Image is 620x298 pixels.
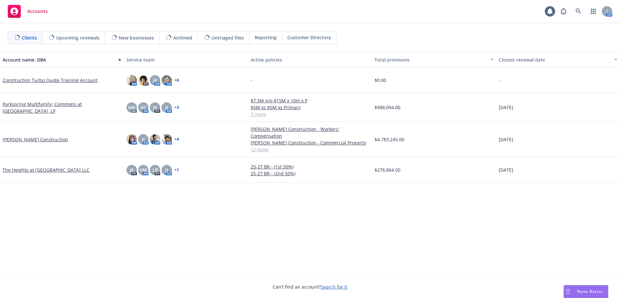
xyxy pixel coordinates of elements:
a: 25-27 BR - (2nd 50%) [251,170,369,177]
a: Parkspring Multifamily; Commons at [GEOGRAPHIC_DATA], LP [3,101,121,114]
a: Construction Turbo Quote Training Account [3,77,98,84]
a: + 1 [174,168,179,172]
a: + 6 [174,78,179,82]
a: Search [572,5,585,18]
span: JK [153,77,157,84]
span: [DATE] [499,104,513,111]
span: JK [130,166,134,173]
a: [PERSON_NAME] Construction [3,136,68,143]
span: - [251,77,252,84]
button: Closest renewal date [496,52,620,67]
a: [PERSON_NAME] Construction - Commercial Property [251,139,369,146]
span: Reporting [255,34,277,41]
span: $988,094.00 [375,104,400,111]
div: Active policies [251,56,369,63]
span: $4,783,245.00 [375,136,404,143]
a: $5M xs $5M xs Primary [251,104,369,111]
a: Accounts [5,2,50,20]
span: Nova Assist [577,289,603,294]
span: VM [140,166,147,173]
a: 25-27 BR - (1st 50%) [251,163,369,170]
img: photo [161,75,172,86]
span: Customer Directory [287,34,331,41]
span: [DATE] [499,166,513,173]
div: Service team [126,56,245,63]
div: Drag to move [564,285,572,298]
button: Total premiums [372,52,496,67]
button: Service team [124,52,248,67]
span: LB [152,166,158,173]
img: photo [138,75,149,86]
span: Archived [173,34,192,41]
a: Switch app [587,5,600,18]
a: Search for it [321,284,347,290]
span: [DATE] [499,136,513,143]
div: Total premiums [375,56,486,63]
a: 7 more [251,111,369,118]
span: JJ [165,166,168,173]
a: 12 more [251,146,369,153]
span: JJ [165,104,168,111]
span: JJ [142,136,145,143]
a: The Heights at [GEOGRAPHIC_DATA] LLC [3,166,89,173]
img: photo [150,134,160,144]
span: Upcoming renewals [56,34,100,41]
span: Clients [22,34,37,41]
div: Closest renewal date [499,56,610,63]
span: AC [140,104,146,111]
span: Accounts [27,9,48,14]
span: $278,864.00 [375,166,400,173]
button: Active policies [248,52,372,67]
img: photo [126,75,137,86]
a: [PERSON_NAME] Construction - Workers' Compensation [251,126,369,139]
span: JK [153,104,157,111]
img: photo [126,134,137,144]
div: Account name, DBA [3,56,114,63]
span: Untriaged files [211,34,244,41]
a: Report a Bug [557,5,570,18]
a: + 3 [174,106,179,109]
a: $7.5M p/o $15M x 10m x P [251,97,369,104]
span: Can't find an account? [273,283,347,290]
button: Nova Assist [564,285,608,298]
a: + 4 [174,137,179,141]
span: $0.00 [375,77,386,84]
span: New businesses [119,34,154,41]
img: photo [161,134,172,144]
span: - [499,77,500,84]
span: AW [128,104,135,111]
